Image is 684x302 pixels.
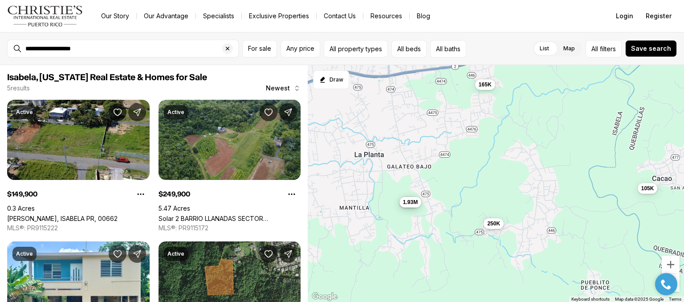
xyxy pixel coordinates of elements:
a: Exclusive Properties [242,10,316,22]
button: Contact Us [317,10,363,22]
span: filters [600,44,616,53]
a: Resources [363,10,409,22]
p: Active [167,250,184,257]
button: Share Property [279,103,297,121]
p: Active [16,109,33,116]
button: Share Property [279,245,297,263]
button: 250K [484,218,504,229]
p: Active [16,250,33,257]
span: Save search [631,45,671,52]
span: Map data ©2025 Google [615,297,664,302]
a: BO JOBOS, ISABELA PR, 00662 [7,215,118,222]
button: Start drawing [313,70,349,89]
span: Newest [266,85,290,92]
span: Isabela, [US_STATE] Real Estate & Homes for Sale [7,73,207,82]
a: Specialists [196,10,241,22]
button: 1.93M [399,197,421,208]
button: Clear search input [222,40,238,57]
button: All baths [430,40,466,57]
button: Allfilters [586,40,622,57]
button: Save Property: BO JOBOS [109,103,126,121]
button: Save Property: CACAO WARD, LAS CHIVAS SECTOR [260,245,277,263]
button: Zoom in [662,256,680,273]
span: All [591,44,598,53]
span: Any price [286,45,314,52]
span: Login [616,12,633,20]
button: All beds [391,40,427,57]
button: Newest [261,79,306,97]
button: For sale [242,40,277,57]
a: Blog [410,10,437,22]
button: Any price [281,40,320,57]
span: For sale [248,45,271,52]
a: Our Story [94,10,136,22]
button: Register [640,7,677,25]
span: 1.93M [403,199,417,206]
button: Save Property: 509 CARR 446 SUR [109,245,126,263]
label: Map [556,41,582,57]
p: Active [167,109,184,116]
span: Register [646,12,672,20]
button: 105K [637,183,657,193]
button: Share Property [128,245,146,263]
a: Solar 2 BARRIO LLANADAS SECTOR CALISHOSA, ISABELA PR, 00662 [159,215,301,222]
button: Share Property [128,103,146,121]
button: Login [611,7,639,25]
span: 105K [641,184,654,192]
button: Save search [625,40,677,57]
span: 165K [478,81,491,88]
button: All property types [324,40,388,57]
p: 5 results [7,85,30,92]
a: Our Advantage [137,10,195,22]
button: 165K [475,79,495,90]
button: Property options [283,185,301,203]
img: logo [7,5,83,27]
button: Save Property: Solar 2 BARRIO LLANADAS SECTOR CALISHOSA [260,103,277,121]
label: List [533,41,556,57]
span: 250K [487,220,500,227]
button: Property options [132,185,150,203]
